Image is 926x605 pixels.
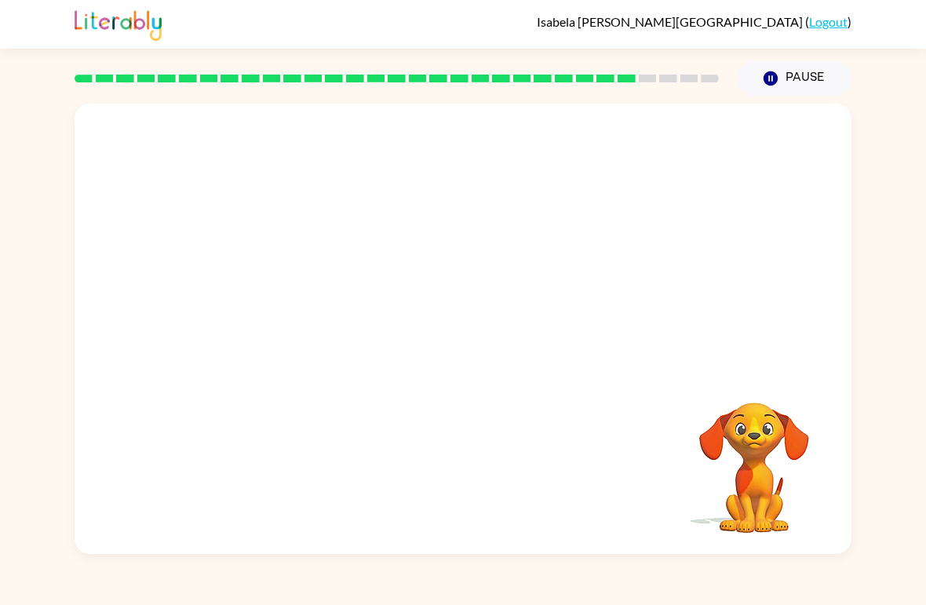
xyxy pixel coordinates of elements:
button: Pause [738,60,851,97]
video: Your browser must support playing .mp4 files to use Literably. Please try using another browser. [676,378,833,535]
div: ( ) [537,14,851,29]
a: Logout [809,14,848,29]
span: Isabela [PERSON_NAME][GEOGRAPHIC_DATA] [537,14,805,29]
img: Literably [75,6,162,41]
